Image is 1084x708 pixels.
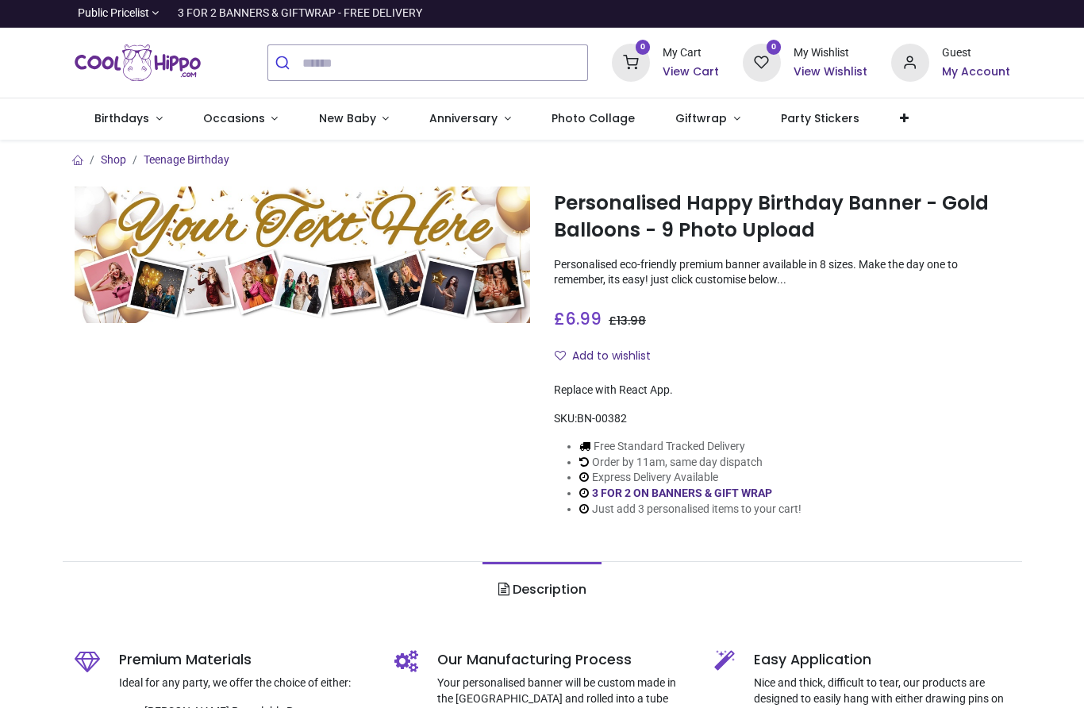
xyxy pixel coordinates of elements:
a: View Wishlist [794,64,867,80]
i: Add to wishlist [555,350,566,361]
span: Anniversary [429,110,498,126]
a: My Account [942,64,1010,80]
div: SKU: [554,411,1010,427]
a: Occasions [183,98,298,140]
a: Public Pricelist [75,6,160,21]
a: Logo of Cool Hippo [75,40,202,85]
div: Replace with React App. [554,383,1010,398]
img: Personalised Happy Birthday Banner - Gold Balloons - 9 Photo Upload [75,187,531,323]
li: Order by 11am, same day dispatch [579,455,801,471]
span: Public Pricelist [78,6,149,21]
span: £ [609,313,646,329]
h5: Our Manufacturing Process [437,650,690,670]
a: Shop [101,153,126,166]
span: Giftwrap [675,110,727,126]
a: Description [482,562,601,618]
button: Add to wishlistAdd to wishlist [554,343,664,370]
sup: 0 [767,40,782,55]
li: Express Delivery Available [579,470,801,486]
div: My Cart [663,45,719,61]
div: 3 FOR 2 BANNERS & GIFTWRAP - FREE DELIVERY [178,6,422,21]
span: Photo Collage [552,110,635,126]
span: 13.98 [617,313,646,329]
a: Birthdays [75,98,183,140]
span: Occasions [203,110,265,126]
p: Personalised eco-friendly premium banner available in 8 sizes. Make the day one to remember, its ... [554,257,1010,288]
a: 3 FOR 2 ON BANNERS & GIFT WRAP [592,487,772,499]
span: Party Stickers [781,110,859,126]
a: Teenage Birthday [144,153,229,166]
h5: Easy Application [754,650,1010,670]
a: New Baby [298,98,409,140]
li: Just add 3 personalised items to your cart! [579,502,801,518]
div: Guest [942,45,1010,61]
li: Free Standard Tracked Delivery [579,439,801,455]
p: Ideal for any party, we offer the choice of either: [119,675,371,691]
a: 0 [612,56,650,68]
span: £ [554,307,602,330]
button: Submit [268,45,302,80]
a: 0 [743,56,781,68]
span: Birthdays [94,110,149,126]
a: View Cart [663,64,719,80]
a: Giftwrap [655,98,761,140]
span: New Baby [319,110,376,126]
iframe: Customer reviews powered by Trustpilot [677,6,1010,21]
span: 6.99 [565,307,602,330]
img: Cool Hippo [75,40,202,85]
a: Anniversary [409,98,532,140]
span: BN-00382 [577,412,627,425]
div: My Wishlist [794,45,867,61]
h5: Premium Materials [119,650,371,670]
h1: Personalised Happy Birthday Banner - Gold Balloons - 9 Photo Upload [554,190,1010,244]
sup: 0 [636,40,651,55]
